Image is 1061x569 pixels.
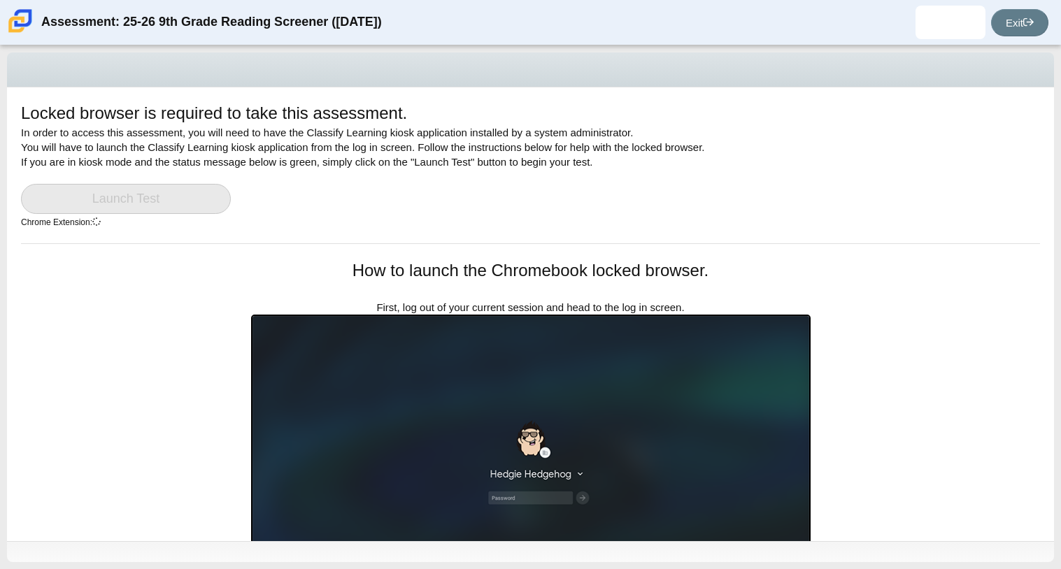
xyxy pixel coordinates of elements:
img: Carmen School of Science & Technology [6,6,35,36]
a: Exit [991,9,1048,36]
img: jalaya.stewart.Knsg5a [939,11,962,34]
div: Assessment: 25-26 9th Grade Reading Screener ([DATE]) [41,6,382,39]
h1: Locked browser is required to take this assessment. [21,101,407,125]
small: Chrome Extension: [21,217,101,227]
a: Carmen School of Science & Technology [6,26,35,38]
h1: How to launch the Chromebook locked browser. [251,259,811,282]
div: In order to access this assessment, you will need to have the Classify Learning kiosk application... [21,101,1040,243]
a: Launch Test [21,184,231,214]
